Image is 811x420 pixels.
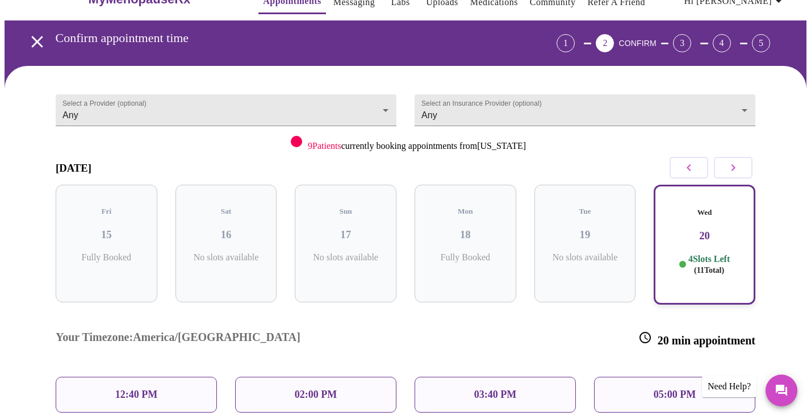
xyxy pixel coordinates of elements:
[752,34,770,52] div: 5
[544,252,627,263] p: No slots available
[304,207,387,216] h5: Sun
[702,376,756,397] div: Need Help?
[654,389,696,401] p: 05:00 PM
[308,141,526,151] p: currently booking appointments from [US_STATE]
[185,228,268,241] h3: 16
[185,207,268,216] h5: Sat
[424,228,507,241] h3: 18
[185,252,268,263] p: No slots available
[415,94,755,126] div: Any
[673,34,691,52] div: 3
[664,208,745,217] h5: Wed
[618,39,656,48] span: CONFIRM
[295,389,337,401] p: 02:00 PM
[766,375,797,406] button: Messages
[544,207,627,216] h5: Tue
[713,34,731,52] div: 4
[474,389,516,401] p: 03:40 PM
[544,228,627,241] h3: 19
[65,228,148,241] h3: 15
[20,25,54,59] button: open drawer
[557,34,575,52] div: 1
[308,141,341,151] span: 9 Patients
[65,207,148,216] h5: Fri
[65,252,148,263] p: Fully Booked
[304,228,387,241] h3: 17
[115,389,157,401] p: 12:40 PM
[664,230,745,242] h3: 20
[694,266,724,275] span: ( 11 Total)
[304,252,387,263] p: No slots available
[56,94,396,126] div: Any
[688,253,730,276] p: 4 Slots Left
[56,331,300,347] h3: Your Timezone: America/[GEOGRAPHIC_DATA]
[56,162,91,174] h3: [DATE]
[596,34,614,52] div: 2
[424,252,507,263] p: Fully Booked
[424,207,507,216] h5: Mon
[638,331,755,347] h3: 20 min appointment
[56,31,494,45] h3: Confirm appointment time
